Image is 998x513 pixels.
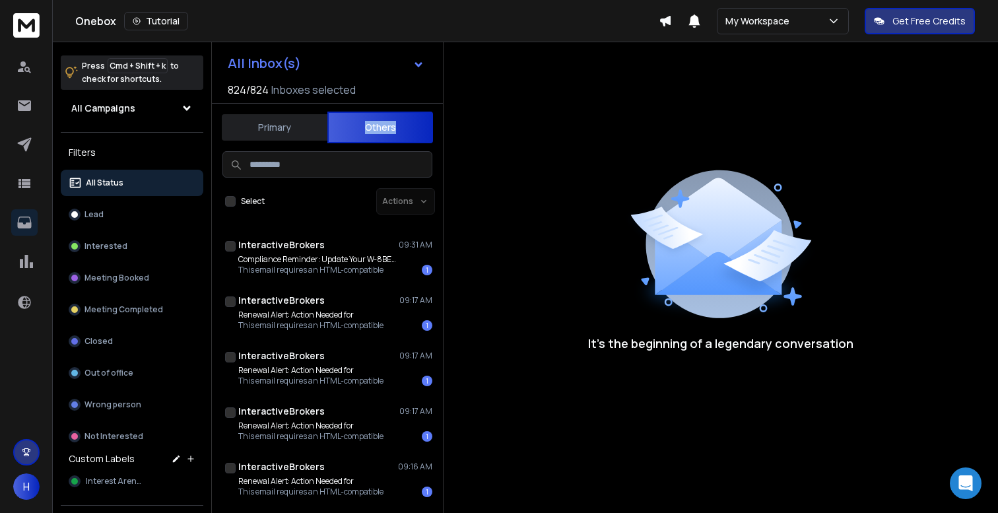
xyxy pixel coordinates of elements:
[271,82,356,98] h3: Inboxes selected
[238,431,383,442] p: This email requires an HTML-compatible
[422,431,432,442] div: 1
[108,58,168,73] span: Cmd + Shift + k
[86,476,142,487] span: Interest Arena
[422,487,432,497] div: 1
[422,376,432,386] div: 1
[892,15,966,28] p: Get Free Credits
[86,178,123,188] p: All Status
[399,240,432,250] p: 09:31 AM
[238,310,383,320] p: Renewal Alert: Action Needed for
[61,95,203,121] button: All Campaigns
[61,328,203,355] button: Closed
[124,12,188,30] button: Tutorial
[238,487,383,497] p: This email requires an HTML-compatible
[327,112,433,143] button: Others
[71,102,135,115] h1: All Campaigns
[228,57,301,70] h1: All Inbox(s)
[84,431,143,442] p: Not Interested
[238,294,325,307] h1: InteractiveBrokers
[82,59,179,86] p: Press to check for shortcuts.
[422,265,432,275] div: 1
[399,351,432,361] p: 09:17 AM
[84,273,149,283] p: Meeting Booked
[61,170,203,196] button: All Status
[13,473,40,500] button: H
[228,82,269,98] span: 824 / 824
[61,296,203,323] button: Meeting Completed
[84,368,133,378] p: Out of office
[238,320,383,331] p: This email requires an HTML-compatible
[238,254,397,265] p: Compliance Reminder: Update Your W-8BEN
[422,320,432,331] div: 1
[238,365,383,376] p: Renewal Alert: Action Needed for
[61,360,203,386] button: Out of office
[238,460,325,473] h1: InteractiveBrokers
[725,15,795,28] p: My Workspace
[61,265,203,291] button: Meeting Booked
[238,421,383,431] p: Renewal Alert: Action Needed for
[398,462,432,472] p: 09:16 AM
[238,476,383,487] p: Renewal Alert: Action Needed for
[61,143,203,162] h3: Filters
[84,399,141,410] p: Wrong person
[84,241,127,252] p: Interested
[84,209,104,220] p: Lead
[950,467,981,499] div: Open Intercom Messenger
[69,452,135,465] h3: Custom Labels
[238,238,325,252] h1: InteractiveBrokers
[222,113,327,142] button: Primary
[84,304,163,315] p: Meeting Completed
[75,12,659,30] div: Onebox
[61,201,203,228] button: Lead
[61,233,203,259] button: Interested
[238,405,325,418] h1: InteractiveBrokers
[238,265,397,275] p: This email requires an HTML-compatible
[217,50,435,77] button: All Inbox(s)
[238,349,325,362] h1: InteractiveBrokers
[84,336,113,347] p: Closed
[238,376,383,386] p: This email requires an HTML-compatible
[399,295,432,306] p: 09:17 AM
[241,196,265,207] label: Select
[399,406,432,417] p: 09:17 AM
[61,468,203,495] button: Interest Arena
[61,423,203,450] button: Not Interested
[588,334,853,353] p: It’s the beginning of a legendary conversation
[865,8,975,34] button: Get Free Credits
[61,392,203,418] button: Wrong person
